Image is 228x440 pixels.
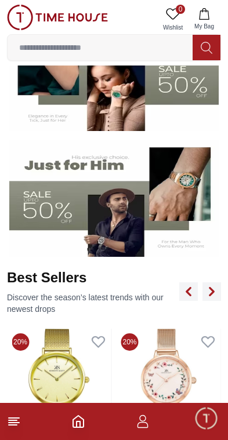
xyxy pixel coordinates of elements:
[194,406,219,431] div: Chat Widget
[9,140,219,257] img: Men's Watches Banner
[121,333,139,351] span: 20%
[190,22,219,31] span: My Bag
[12,333,29,351] span: 20%
[7,268,179,287] h2: Best Sellers
[7,5,108,30] img: ...
[71,414,85,428] a: Home
[7,292,179,315] p: Discover the season’s latest trends with our newest drops
[187,5,221,34] button: My Bag
[176,5,185,14] span: 0
[158,23,187,32] span: Wishlist
[158,5,187,34] a: 0Wishlist
[9,15,219,132] img: Women's Watches Banner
